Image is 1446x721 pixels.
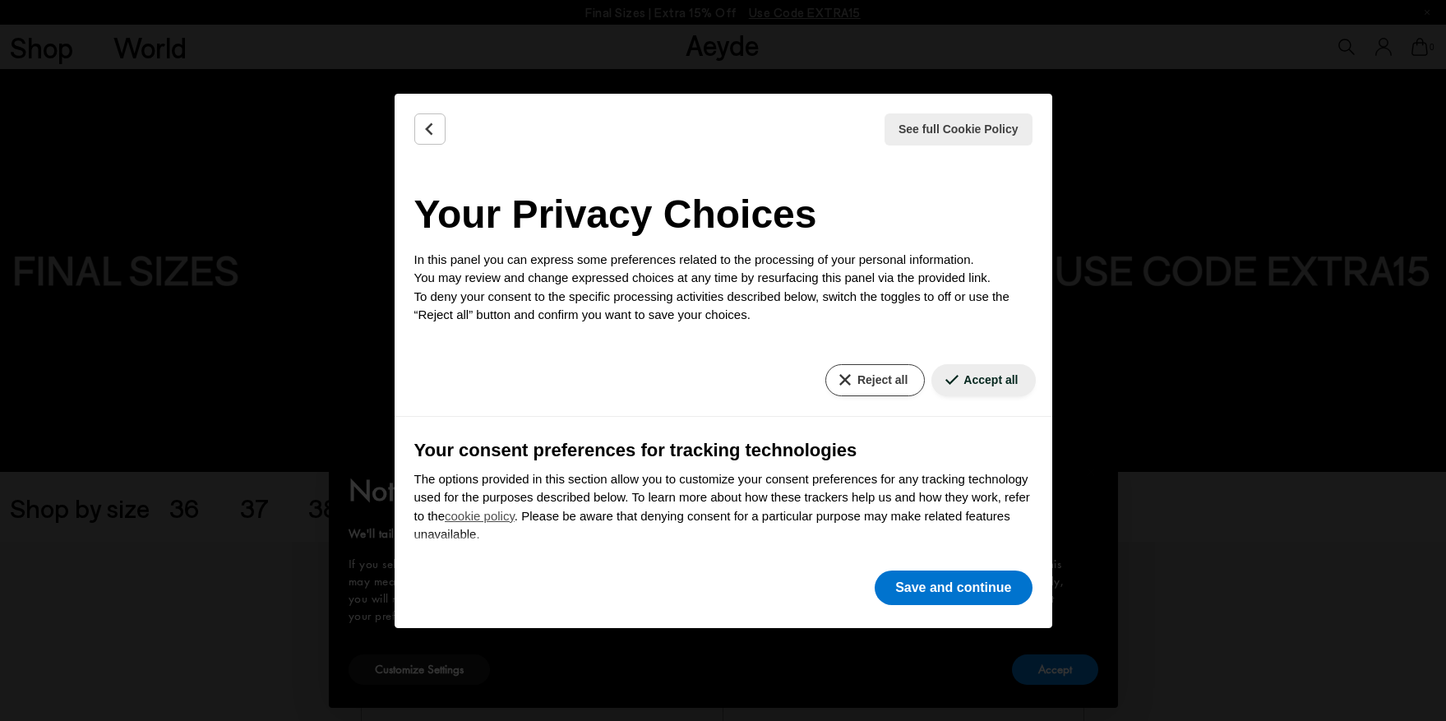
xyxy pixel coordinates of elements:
[931,364,1035,396] button: Accept all
[445,509,515,523] a: cookie policy - link opens in a new tab
[414,437,1033,464] h3: Your consent preferences for tracking technologies
[825,364,925,396] button: Reject all
[875,571,1032,605] button: Save and continue
[414,251,1033,325] p: In this panel you can express some preferences related to the processing of your personal informa...
[885,113,1033,146] button: See full Cookie Policy
[414,470,1033,544] p: The options provided in this section allow you to customize your consent preferences for any trac...
[899,121,1019,138] span: See full Cookie Policy
[414,185,1033,244] h2: Your Privacy Choices
[414,113,446,145] button: Back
